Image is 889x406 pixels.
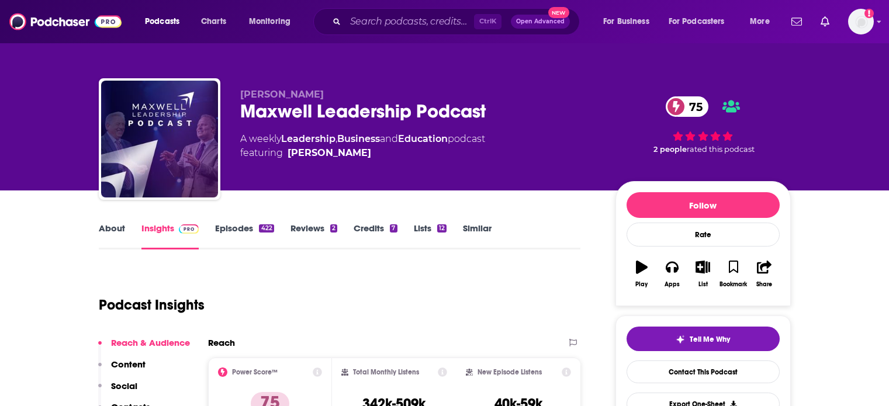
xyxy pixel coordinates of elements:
h2: Power Score™ [232,368,278,376]
button: Content [98,359,146,380]
span: New [548,7,569,18]
a: Charts [193,12,233,31]
div: Share [756,281,772,288]
a: [PERSON_NAME] [288,146,371,160]
div: Bookmark [719,281,747,288]
button: Social [98,380,137,402]
a: Lists12 [414,223,447,249]
h2: Total Monthly Listens [353,368,419,376]
div: A weekly podcast [240,132,485,160]
button: Share [749,253,779,295]
div: 7 [390,224,397,233]
h2: Reach [208,337,235,348]
a: Show notifications dropdown [787,12,807,32]
a: Episodes422 [215,223,274,249]
h2: New Episode Listens [478,368,542,376]
span: For Business [603,13,649,30]
span: More [750,13,770,30]
a: InsightsPodchaser Pro [141,223,199,249]
a: About [99,223,125,249]
button: Open AdvancedNew [511,15,570,29]
span: Monitoring [249,13,290,30]
a: Contact This Podcast [627,360,780,383]
span: [PERSON_NAME] [240,89,324,100]
span: 2 people [653,145,687,154]
div: List [698,281,708,288]
span: rated this podcast [687,145,755,154]
button: open menu [241,12,306,31]
a: Leadership [281,133,335,144]
svg: Add a profile image [864,9,874,18]
input: Search podcasts, credits, & more... [345,12,474,31]
button: Follow [627,192,780,218]
img: tell me why sparkle [676,335,685,344]
span: Logged in as NickG [848,9,874,34]
a: Show notifications dropdown [816,12,834,32]
img: Maxwell Leadership Podcast [101,81,218,197]
div: 12 [437,224,447,233]
div: Apps [665,281,680,288]
button: Bookmark [718,253,749,295]
a: 75 [666,96,708,117]
span: Ctrl K [474,14,501,29]
button: open menu [742,12,784,31]
span: For Podcasters [669,13,725,30]
img: Podchaser Pro [179,224,199,234]
img: User Profile [848,9,874,34]
span: Charts [201,13,226,30]
a: Reviews2 [290,223,337,249]
button: Apps [657,253,687,295]
span: 75 [677,96,708,117]
button: Play [627,253,657,295]
button: open menu [137,12,195,31]
p: Content [111,359,146,370]
div: Play [635,281,648,288]
div: Rate [627,223,780,247]
a: Business [337,133,380,144]
span: and [380,133,398,144]
span: Open Advanced [516,19,565,25]
div: 2 [330,224,337,233]
span: Podcasts [145,13,179,30]
div: Search podcasts, credits, & more... [324,8,591,35]
div: 75 2 peoplerated this podcast [615,89,791,161]
span: , [335,133,337,144]
button: Show profile menu [848,9,874,34]
a: Education [398,133,448,144]
h1: Podcast Insights [99,296,205,314]
img: Podchaser - Follow, Share and Rate Podcasts [9,11,122,33]
p: Social [111,380,137,391]
a: Credits7 [354,223,397,249]
button: open menu [661,12,742,31]
span: featuring [240,146,485,160]
a: Similar [463,223,492,249]
span: Tell Me Why [690,335,730,344]
button: open menu [595,12,664,31]
div: 422 [259,224,274,233]
button: Reach & Audience [98,337,190,359]
p: Reach & Audience [111,337,190,348]
button: List [687,253,718,295]
button: tell me why sparkleTell Me Why [627,327,780,351]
